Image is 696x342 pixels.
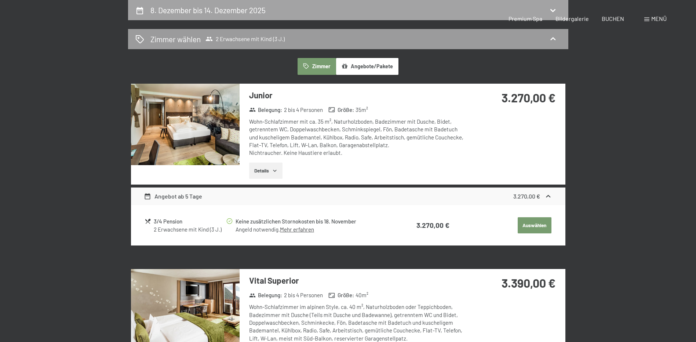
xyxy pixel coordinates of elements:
span: 35 m² [356,106,368,114]
h3: Vital Superior [249,275,467,286]
div: Angebot ab 5 Tage [144,192,202,201]
button: Details [249,163,283,179]
button: Zimmer [298,58,336,75]
button: Auswählen [518,217,551,233]
strong: 3.390,00 € [502,276,555,290]
h3: Junior [249,90,467,101]
strong: 3.270,00 € [502,91,555,105]
div: Keine zusätzlichen Stornokosten bis 18. November [236,217,388,226]
strong: Größe : [328,291,354,299]
strong: 3.270,00 € [416,221,449,229]
a: Bildergalerie [555,15,589,22]
a: BUCHEN [602,15,624,22]
div: Angeld notwendig. [236,226,388,233]
span: 2 bis 4 Personen [284,106,323,114]
div: 2 Erwachsene mit Kind (3 J.) [154,226,225,233]
button: Angebote/Pakete [336,58,398,75]
span: Menü [651,15,667,22]
h2: 8. Dezember bis 14. Dezember 2025 [150,6,266,15]
span: 2 bis 4 Personen [284,291,323,299]
a: Mehr erfahren [280,226,314,233]
strong: Belegung : [249,106,283,114]
strong: Belegung : [249,291,283,299]
h2: Zimmer wählen [150,34,201,44]
div: Angebot ab 5 Tage3.270,00 € [131,188,565,205]
div: 3/4 Pension [154,217,225,226]
strong: Größe : [328,106,354,114]
span: 40 m² [356,291,368,299]
a: Premium Spa [509,15,542,22]
span: 2 Erwachsene mit Kind (3 J.) [205,35,285,43]
strong: 3.270,00 € [513,193,540,200]
img: mss_renderimg.php [131,84,240,165]
div: Wohn-Schlafzimmer mit ca. 35 m², Naturholzboden, Badezimmer mit Dusche, Bidet, getrenntem WC, Dop... [249,118,467,157]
